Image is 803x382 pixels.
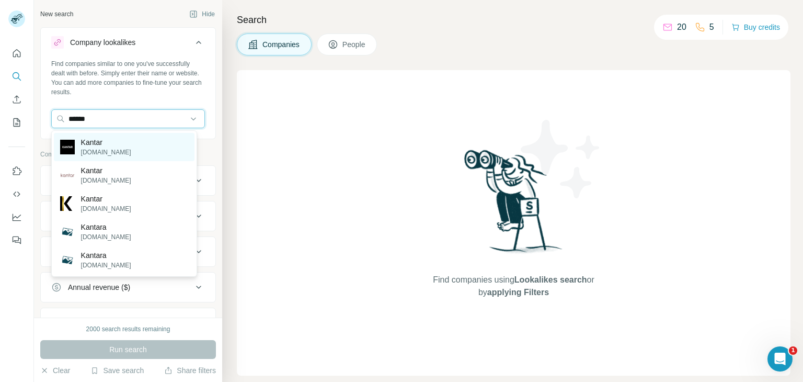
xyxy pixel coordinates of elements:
button: Use Surfe on LinkedIn [8,162,25,181]
button: Dashboard [8,208,25,227]
button: Enrich CSV [8,90,25,109]
button: Use Surfe API [8,185,25,204]
img: Kantara [60,253,75,267]
img: Surfe Illustration - Stars [514,112,608,206]
p: Kantar [81,137,131,148]
button: Feedback [8,231,25,250]
span: applying Filters [487,288,549,297]
button: Industry [41,204,215,229]
button: Share filters [164,365,216,376]
div: New search [40,9,73,19]
p: 20 [677,21,686,33]
span: Lookalikes search [514,275,587,284]
button: Search [8,67,25,86]
span: Companies [262,39,301,50]
div: 2000 search results remaining [86,324,170,334]
div: Company lookalikes [70,37,135,48]
button: Company [41,168,215,193]
span: Find companies using or by [430,274,597,299]
p: Kantar [81,165,131,176]
div: Find companies similar to one you've successfully dealt with before. Simply enter their name or w... [51,59,205,97]
p: Kantara [81,222,131,232]
p: [DOMAIN_NAME] [81,148,131,157]
h4: Search [237,13,790,27]
button: Employees (size) [41,310,215,335]
button: Quick start [8,44,25,63]
button: HQ location [41,239,215,264]
p: [DOMAIN_NAME] [81,232,131,242]
div: Annual revenue ($) [68,282,130,293]
button: Buy credits [731,20,780,35]
span: People [342,39,366,50]
p: [DOMAIN_NAME] [81,176,131,185]
img: Kantara [60,224,75,239]
button: Save search [90,365,144,376]
span: 1 [789,346,797,355]
img: Surfe Illustration - Woman searching with binoculars [460,147,568,264]
p: Company information [40,150,216,159]
iframe: Intercom live chat [767,346,793,372]
p: [DOMAIN_NAME] [81,261,131,270]
p: Kantara [81,250,131,261]
button: My lists [8,113,25,132]
button: Company lookalikes [41,30,215,59]
button: Hide [182,6,222,22]
p: Kantar [81,194,131,204]
img: Kantar [60,196,75,211]
button: Clear [40,365,70,376]
p: 5 [709,21,714,33]
img: Kantar [60,140,75,154]
p: [DOMAIN_NAME] [81,204,131,214]
button: Annual revenue ($) [41,275,215,300]
img: Kantar [60,168,75,183]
